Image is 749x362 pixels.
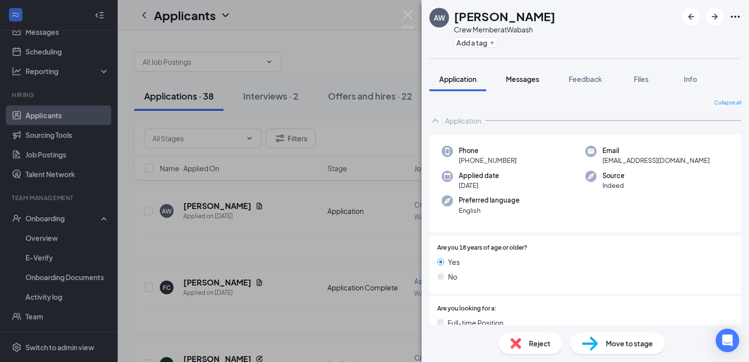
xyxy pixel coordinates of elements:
[684,75,697,83] span: Info
[602,181,624,190] span: Indeed
[459,155,517,165] span: [PHONE_NUMBER]
[529,338,550,349] span: Reject
[709,11,721,23] svg: ArrowRight
[448,317,503,328] span: Full-time Position
[445,116,481,126] div: Application
[459,181,499,190] span: [DATE]
[459,146,517,155] span: Phone
[634,75,649,83] span: Files
[448,257,460,267] span: Yes
[439,75,476,83] span: Application
[429,115,441,127] svg: ChevronUp
[602,146,710,155] span: Email
[434,13,445,23] div: AW
[714,99,741,107] span: Collapse all
[506,75,539,83] span: Messages
[606,338,653,349] span: Move to stage
[454,37,498,48] button: PlusAdd a tag
[437,304,497,313] span: Are you looking for a:
[602,155,710,165] span: [EMAIL_ADDRESS][DOMAIN_NAME]
[459,171,499,181] span: Applied date
[454,25,555,34] div: Crew Member at Wabash
[729,11,741,23] svg: Ellipses
[454,8,555,25] h1: [PERSON_NAME]
[489,40,495,46] svg: Plus
[682,8,700,26] button: ArrowLeftNew
[459,195,520,205] span: Preferred language
[685,11,697,23] svg: ArrowLeftNew
[706,8,724,26] button: ArrowRight
[437,243,527,253] span: Are you 18 years of age or older?
[569,75,602,83] span: Feedback
[459,206,520,215] span: English
[716,329,739,352] div: Open Intercom Messenger
[602,171,624,181] span: Source
[448,271,457,282] span: No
